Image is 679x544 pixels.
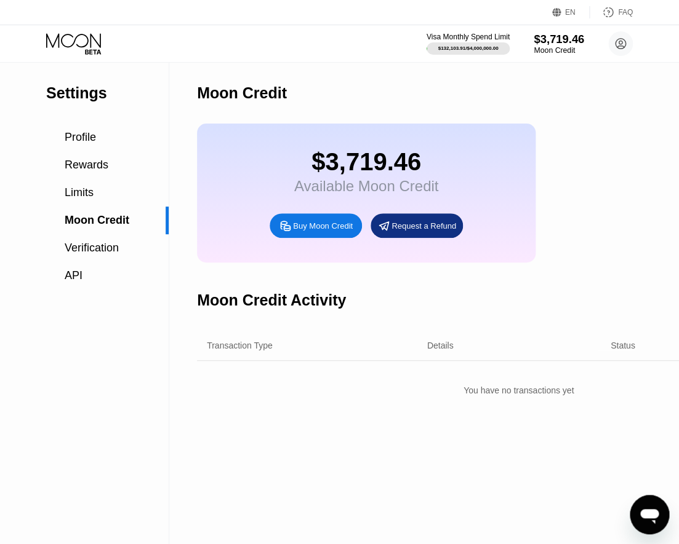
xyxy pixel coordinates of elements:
[371,213,463,238] div: Request a Refund
[65,214,129,226] span: Moon Credit
[207,341,273,350] div: Transaction Type
[197,84,287,102] div: Moon Credit
[293,221,353,231] div: Buy Moon Credit
[197,291,346,309] div: Moon Credit Activity
[438,45,498,51] div: $132,103.91 / $4,000,000.00
[427,33,510,55] div: Visa Monthly Spend Limit$132,103.91/$4,000,000.00
[65,131,96,143] span: Profile
[65,159,108,171] span: Rewards
[534,33,584,55] div: $3,719.46Moon Credit
[294,148,438,176] div: $3,719.46
[534,33,584,45] div: $3,719.46
[611,341,635,350] div: Status
[565,8,576,17] div: EN
[552,6,590,18] div: EN
[65,242,119,254] span: Verification
[630,495,669,534] iframe: Button to launch messaging window
[618,8,633,17] div: FAQ
[427,341,454,350] div: Details
[590,6,633,18] div: FAQ
[392,221,456,231] div: Request a Refund
[65,186,94,199] span: Limits
[46,84,169,102] div: Settings
[270,213,362,238] div: Buy Moon Credit
[65,269,82,282] span: API
[534,46,584,55] div: Moon Credit
[294,178,438,195] div: Available Moon Credit
[427,33,510,41] div: Visa Monthly Spend Limit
